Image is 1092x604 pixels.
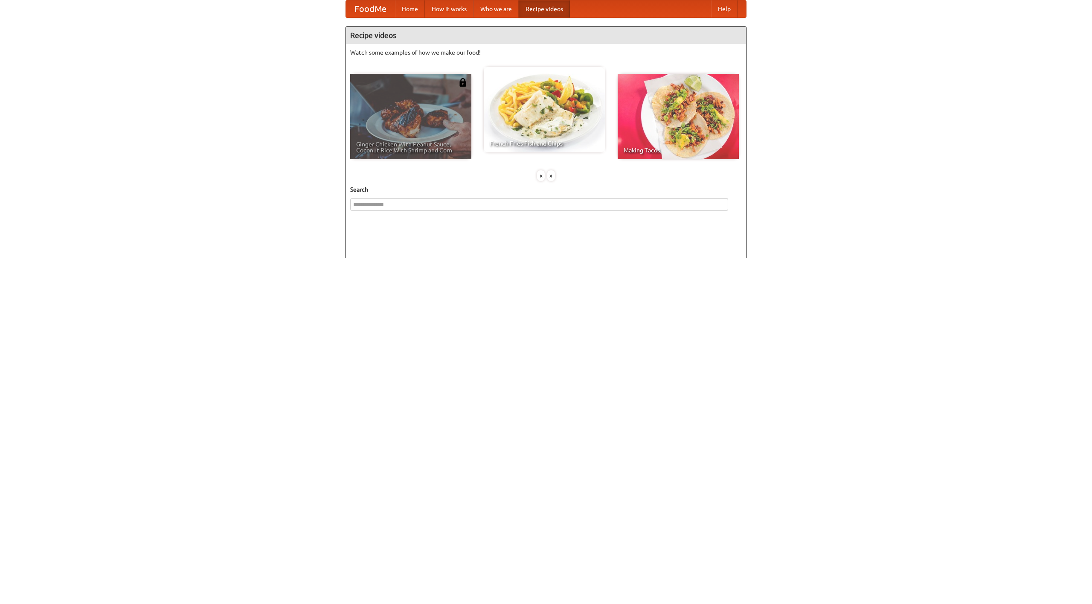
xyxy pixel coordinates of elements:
a: Home [395,0,425,18]
a: French Fries Fish and Chips [484,67,605,152]
a: Recipe videos [519,0,570,18]
a: Help [711,0,738,18]
h5: Search [350,185,742,194]
a: How it works [425,0,473,18]
img: 483408.png [459,78,467,87]
a: Who we are [473,0,519,18]
div: » [547,170,555,181]
a: FoodMe [346,0,395,18]
h4: Recipe videos [346,27,746,44]
a: Making Tacos [618,74,739,159]
div: « [537,170,545,181]
span: French Fries Fish and Chips [490,140,599,146]
p: Watch some examples of how we make our food! [350,48,742,57]
span: Making Tacos [624,147,733,153]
